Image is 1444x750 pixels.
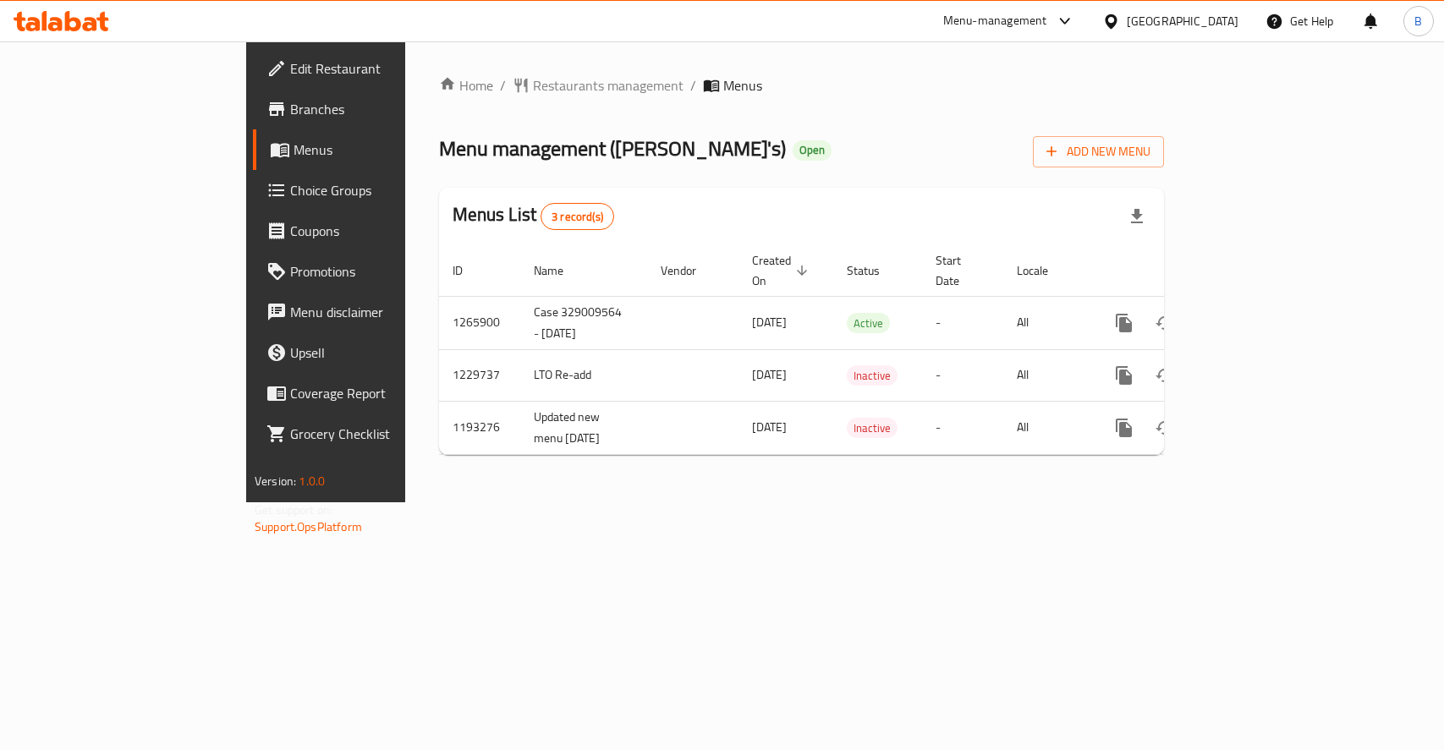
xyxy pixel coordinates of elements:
div: [GEOGRAPHIC_DATA] [1127,12,1238,30]
a: Promotions [253,251,487,292]
td: Case 329009564 - [DATE] [520,296,647,349]
a: Branches [253,89,487,129]
td: LTO Re-add [520,349,647,401]
div: Active [847,313,890,333]
div: Export file [1117,196,1157,237]
div: Menu-management [943,11,1047,31]
span: Add New Menu [1046,141,1150,162]
span: Inactive [847,366,898,386]
button: more [1104,355,1145,396]
span: Open [793,143,832,157]
a: Menu disclaimer [253,292,487,332]
span: Coverage Report [290,383,474,403]
a: Restaurants management [513,75,684,96]
button: Change Status [1145,303,1185,343]
span: Status [847,260,902,281]
h2: Menus List [453,202,614,230]
span: B [1414,12,1422,30]
span: Promotions [290,261,474,282]
span: [DATE] [752,416,787,438]
span: Choice Groups [290,180,474,200]
div: Total records count [541,203,614,230]
span: Start Date [936,250,983,291]
span: Edit Restaurant [290,58,474,79]
a: Support.OpsPlatform [255,516,362,538]
span: Coupons [290,221,474,241]
a: Coupons [253,211,487,251]
span: Active [847,314,890,333]
span: Name [534,260,585,281]
button: Change Status [1145,355,1185,396]
span: Menu disclaimer [290,302,474,322]
td: All [1003,401,1090,454]
span: 3 record(s) [541,209,613,225]
span: 1.0.0 [299,470,325,492]
span: Menu management ( [PERSON_NAME]'s ) [439,129,786,167]
span: Upsell [290,342,474,363]
td: Updated new menu [DATE] [520,401,647,454]
span: Created On [752,250,813,291]
div: Inactive [847,418,898,438]
span: Inactive [847,419,898,438]
span: Locale [1017,260,1070,281]
button: Change Status [1145,408,1185,448]
li: / [690,75,696,96]
span: [DATE] [752,311,787,333]
span: Menus [723,75,762,96]
td: All [1003,296,1090,349]
span: Get support on: [255,499,332,521]
span: Menus [294,140,474,160]
a: Menus [253,129,487,170]
a: Choice Groups [253,170,487,211]
table: enhanced table [439,245,1280,455]
span: Branches [290,99,474,119]
td: All [1003,349,1090,401]
td: - [922,296,1003,349]
button: more [1104,408,1145,448]
td: - [922,349,1003,401]
div: Open [793,140,832,161]
span: Version: [255,470,296,492]
span: ID [453,260,485,281]
a: Upsell [253,332,487,373]
a: Edit Restaurant [253,48,487,89]
td: - [922,401,1003,454]
button: more [1104,303,1145,343]
a: Coverage Report [253,373,487,413]
span: [DATE] [752,364,787,386]
span: Vendor [661,260,718,281]
nav: breadcrumb [439,75,1164,96]
button: Add New Menu [1033,136,1164,167]
a: Grocery Checklist [253,413,487,454]
th: Actions [1090,245,1280,297]
span: Grocery Checklist [290,424,474,444]
li: / [500,75,506,96]
span: Restaurants management [533,75,684,96]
